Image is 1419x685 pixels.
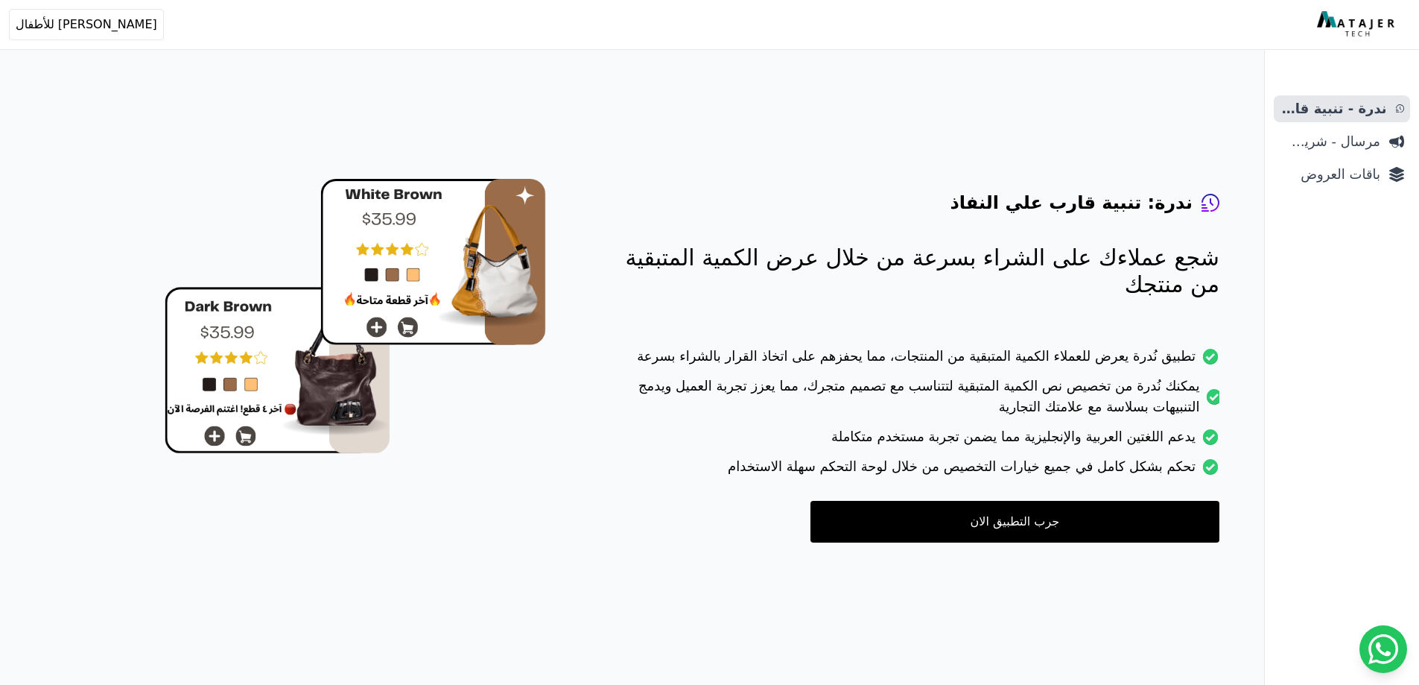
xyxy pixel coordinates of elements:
[1274,128,1410,155] a: مرسال - شريط دعاية
[16,16,157,34] span: [PERSON_NAME] للأطفال
[606,426,1219,456] li: يدعم اللغتين العربية والإنجليزية مما يضمن تجربة مستخدم متكاملة
[165,179,546,454] img: hero
[1280,164,1380,185] span: باقات العروض
[606,456,1219,486] li: تحكم بشكل كامل في جميع خيارات التخصيص من خلال لوحة التحكم سهلة الاستخدام
[9,9,164,40] button: [PERSON_NAME] للأطفال
[606,346,1219,376] li: تطبيق نُدرة يعرض للعملاء الكمية المتبقية من المنتجات، مما يحفزهم على اتخاذ القرار بالشراء بسرعة
[1274,95,1410,122] a: ندرة - تنبية قارب علي النفاذ
[1317,11,1398,38] img: MatajerTech Logo
[1280,131,1380,152] span: مرسال - شريط دعاية
[606,244,1219,298] p: شجع عملاءك على الشراء بسرعة من خلال عرض الكمية المتبقية من منتجك
[606,376,1219,426] li: يمكنك نُدرة من تخصيص نص الكمية المتبقية لتتناسب مع تصميم متجرك، مما يعزز تجربة العميل ويدمج التنب...
[810,501,1219,543] a: جرب التطبيق الان
[1280,98,1387,119] span: ندرة - تنبية قارب علي النفاذ
[1274,161,1410,188] a: باقات العروض
[950,191,1193,215] h4: ندرة: تنبية قارب علي النفاذ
